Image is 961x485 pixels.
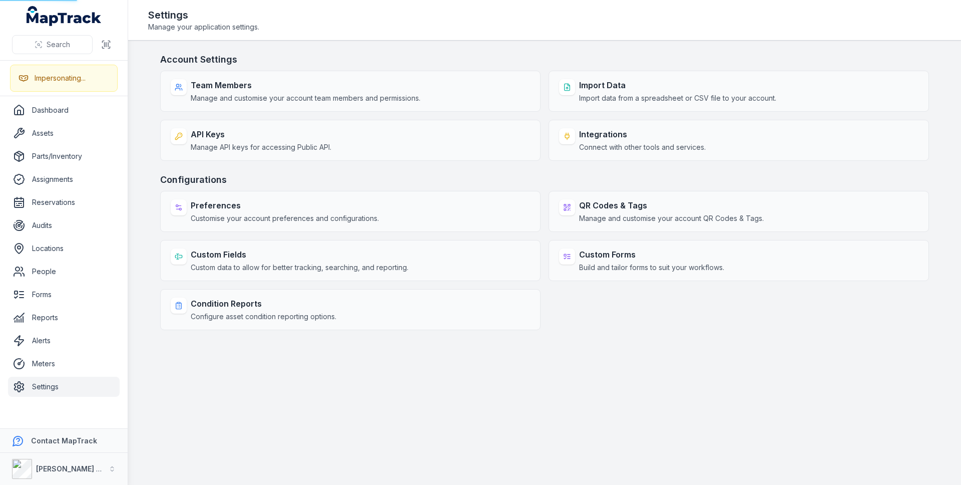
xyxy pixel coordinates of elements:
a: Dashboard [8,100,120,120]
strong: Preferences [191,199,379,211]
a: People [8,262,120,282]
span: Manage and customise your account team members and permissions. [191,93,420,103]
span: Import data from a spreadsheet or CSV file to your account. [579,93,776,103]
button: Search [12,35,93,54]
a: Assignments [8,169,120,189]
a: Locations [8,238,120,259]
a: MapTrack [27,6,102,26]
h2: Settings [148,8,259,22]
span: Connect with other tools and services. [579,142,706,152]
a: Reservations [8,192,120,212]
span: Configure asset condition reporting options. [191,312,336,322]
a: Custom FieldsCustom data to allow for better tracking, searching, and reporting. [160,240,541,281]
strong: Condition Reports [191,298,336,310]
strong: Contact MapTrack [31,436,97,445]
strong: Custom Forms [579,249,724,261]
strong: [PERSON_NAME] Asset Maintenance [36,464,165,473]
span: Manage API keys for accessing Public API. [191,142,331,152]
a: Meters [8,354,120,374]
a: Assets [8,123,120,143]
div: Impersonating... [35,73,86,83]
h3: Account Settings [160,53,929,67]
a: QR Codes & TagsManage and customise your account QR Codes & Tags. [549,191,929,232]
a: Import DataImport data from a spreadsheet or CSV file to your account. [549,71,929,112]
a: Forms [8,285,120,305]
a: Alerts [8,331,120,351]
strong: API Keys [191,128,331,140]
span: Search [47,40,70,50]
span: Customise your account preferences and configurations. [191,213,379,223]
a: Audits [8,215,120,235]
span: Build and tailor forms to suit your workflows. [579,263,724,273]
a: IntegrationsConnect with other tools and services. [549,120,929,161]
strong: QR Codes & Tags [579,199,764,211]
a: Parts/Inventory [8,146,120,166]
strong: Custom Fields [191,249,408,261]
span: Custom data to allow for better tracking, searching, and reporting. [191,263,408,273]
a: PreferencesCustomise your account preferences and configurations. [160,191,541,232]
span: Manage your application settings. [148,22,259,32]
a: Condition ReportsConfigure asset condition reporting options. [160,289,541,330]
a: Reports [8,308,120,328]
span: Manage and customise your account QR Codes & Tags. [579,213,764,223]
a: Custom FormsBuild and tailor forms to suit your workflows. [549,240,929,281]
a: Team MembersManage and customise your account team members and permissions. [160,71,541,112]
strong: Team Members [191,79,420,91]
strong: Import Data [579,79,776,91]
a: Settings [8,377,120,397]
a: API KeysManage API keys for accessing Public API. [160,120,541,161]
strong: Integrations [579,128,706,140]
h3: Configurations [160,173,929,187]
